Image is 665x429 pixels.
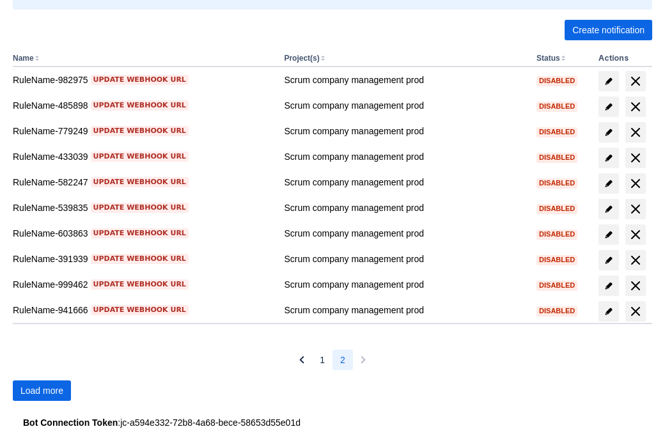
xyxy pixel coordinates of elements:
div: RuleName-485898 [13,99,274,112]
span: Disabled [536,282,577,289]
span: edit [604,153,614,163]
span: 1 [320,350,325,370]
span: Disabled [536,77,577,84]
span: Disabled [536,103,577,110]
span: Disabled [536,256,577,263]
span: 2 [340,350,345,370]
div: RuleName-433039 [13,150,274,163]
span: delete [628,278,643,293]
div: RuleName-779249 [13,125,274,137]
span: delete [628,99,643,114]
span: edit [604,230,614,240]
span: Update webhook URL [93,228,186,238]
span: delete [628,150,643,166]
span: Update webhook URL [93,203,186,213]
span: Load more [20,380,63,401]
span: edit [604,178,614,189]
div: Scrum company management prod [284,278,526,291]
span: delete [628,176,643,191]
button: Project(s) [284,54,319,63]
span: Update webhook URL [93,75,186,85]
button: Page 2 [332,350,353,370]
span: edit [604,102,614,112]
div: Scrum company management prod [284,227,526,240]
span: edit [604,255,614,265]
button: Status [536,54,560,63]
span: edit [604,76,614,86]
span: delete [628,125,643,140]
div: Scrum company management prod [284,74,526,86]
span: edit [604,127,614,137]
div: Scrum company management prod [284,176,526,189]
div: RuleName-391939 [13,253,274,265]
div: Scrum company management prod [284,99,526,112]
button: Next [353,350,373,370]
div: Scrum company management prod [284,253,526,265]
div: RuleName-539835 [13,201,274,214]
span: Disabled [536,308,577,315]
div: : jc-a594e332-72b8-4a68-bece-58653d55e01d [23,416,642,429]
span: delete [628,74,643,89]
span: Update webhook URL [93,126,186,136]
span: Update webhook URL [93,305,186,315]
span: Update webhook URL [93,152,186,162]
span: edit [604,281,614,291]
div: Scrum company management prod [284,125,526,137]
div: RuleName-582247 [13,176,274,189]
span: Update webhook URL [93,279,186,290]
span: edit [604,306,614,316]
span: delete [628,304,643,319]
span: Disabled [536,180,577,187]
span: Disabled [536,154,577,161]
span: delete [628,201,643,217]
span: delete [628,253,643,268]
span: Update webhook URL [93,254,186,264]
nav: Pagination [292,350,373,370]
span: edit [604,204,614,214]
div: RuleName-999462 [13,278,274,291]
th: Actions [593,51,652,67]
button: Create notification [565,20,652,40]
div: RuleName-603863 [13,227,274,240]
span: Create notification [572,20,645,40]
span: Disabled [536,231,577,238]
div: Scrum company management prod [284,201,526,214]
button: Previous [292,350,312,370]
span: Disabled [536,129,577,136]
span: Disabled [536,205,577,212]
div: Scrum company management prod [284,150,526,163]
div: Scrum company management prod [284,304,526,316]
strong: Bot Connection Token [23,417,118,428]
button: Page 1 [312,350,332,370]
span: Update webhook URL [93,177,186,187]
span: Update webhook URL [93,100,186,111]
button: Load more [13,380,71,401]
button: Name [13,54,34,63]
div: RuleName-941666 [13,304,274,316]
span: delete [628,227,643,242]
div: RuleName-982975 [13,74,274,86]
